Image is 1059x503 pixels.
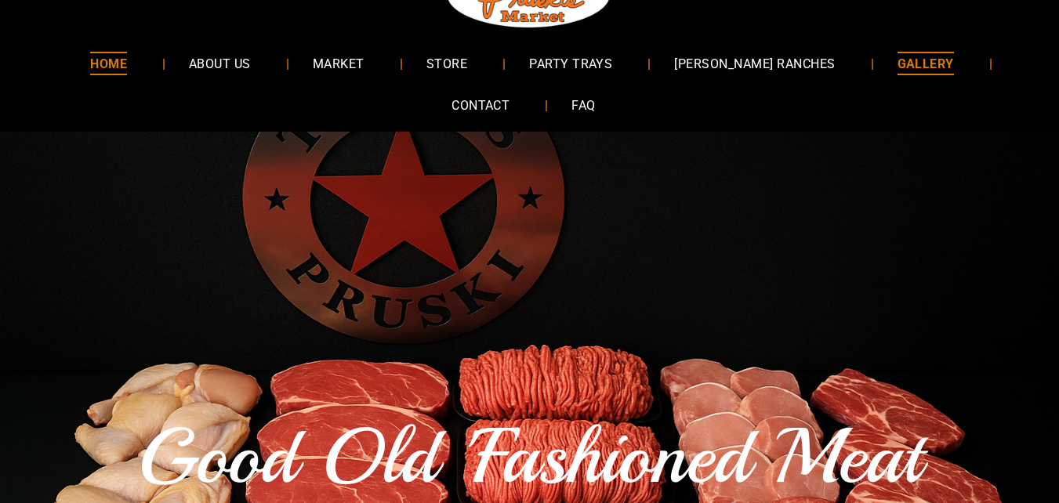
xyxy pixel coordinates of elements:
[548,85,618,126] a: FAQ
[874,42,977,84] a: GALLERY
[165,42,274,84] a: ABOUT US
[289,42,388,84] a: MARKET
[506,42,636,84] a: PARTY TRAYS
[898,52,954,74] span: GALLERY
[651,42,858,84] a: [PERSON_NAME] RANCHES
[428,85,533,126] a: CONTACT
[403,42,491,84] a: STORE
[67,42,151,84] a: HOME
